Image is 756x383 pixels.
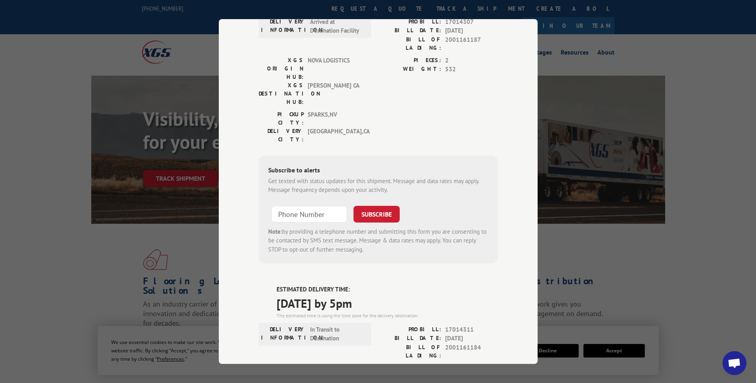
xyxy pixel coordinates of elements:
[378,343,441,360] label: BILL OF LADING:
[445,65,498,74] span: 532
[445,343,498,360] span: 2001161184
[308,81,361,106] span: [PERSON_NAME] CA
[445,325,498,334] span: 17014311
[259,110,304,127] label: PICKUP CITY:
[378,325,441,334] label: PROBILL:
[268,227,488,254] div: by providing a telephone number and submitting this form you are consenting to be contacted by SM...
[378,334,441,343] label: BILL DATE:
[378,65,441,74] label: WEIGHT:
[378,364,441,373] label: PIECES:
[723,351,746,375] div: Open chat
[261,18,306,35] label: DELIVERY INFORMATION:
[378,56,441,65] label: PIECES:
[259,56,304,81] label: XGS ORIGIN HUB:
[353,206,400,223] button: SUBSCRIBE
[445,364,498,373] span: 1
[445,56,498,65] span: 2
[445,18,498,27] span: 17014307
[277,294,498,312] span: [DATE] by 5pm
[445,26,498,35] span: [DATE]
[259,127,304,144] label: DELIVERY CITY:
[268,228,282,235] strong: Note:
[268,165,488,177] div: Subscribe to alerts
[308,56,361,81] span: NOVA LOGISTICS
[277,312,498,319] div: The estimated time is using the time zone for the delivery destination.
[310,18,364,35] span: Arrived at Destination Facility
[378,18,441,27] label: PROBILL:
[378,26,441,35] label: BILL DATE:
[310,325,364,343] span: In Transit to Destination
[271,206,347,223] input: Phone Number
[268,177,488,195] div: Get texted with status updates for this shipment. Message and data rates may apply. Message frequ...
[261,325,306,343] label: DELIVERY INFORMATION:
[378,35,441,52] label: BILL OF LADING:
[259,81,304,106] label: XGS DESTINATION HUB:
[445,35,498,52] span: 2001161187
[445,334,498,343] span: [DATE]
[308,127,361,144] span: [GEOGRAPHIC_DATA] , CA
[277,285,498,294] label: ESTIMATED DELIVERY TIME:
[308,110,361,127] span: SPARKS , NV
